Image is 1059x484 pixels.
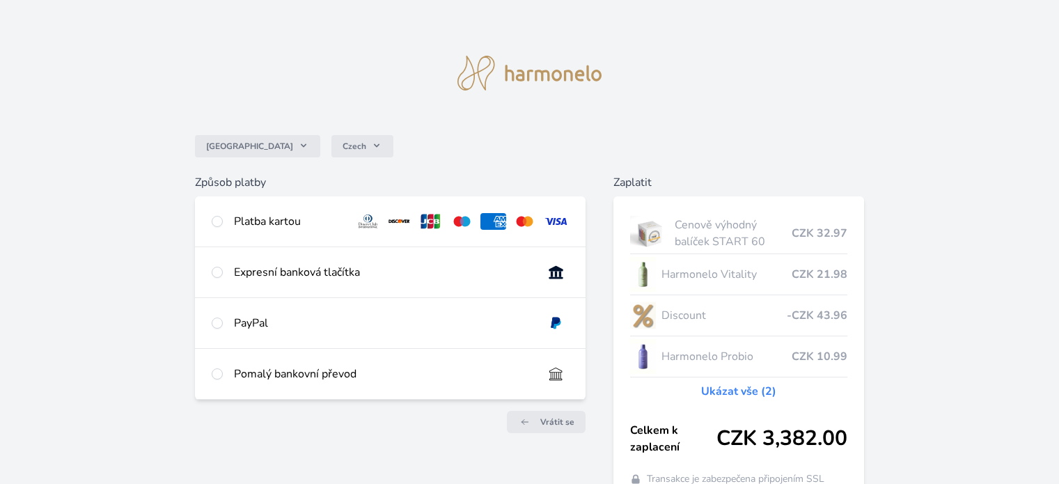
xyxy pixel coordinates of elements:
img: start.jpg [630,216,670,251]
span: CZK 21.98 [792,266,847,283]
img: amex.svg [480,213,506,230]
img: visa.svg [543,213,569,230]
span: -CZK 43.96 [787,307,847,324]
span: [GEOGRAPHIC_DATA] [206,141,293,152]
img: CLEAN_PROBIO_se_stinem_x-lo.jpg [630,339,657,374]
img: CLEAN_VITALITY_se_stinem_x-lo.jpg [630,257,657,292]
span: Czech [343,141,366,152]
span: Celkem k zaplacení [630,422,716,455]
img: diners.svg [355,213,381,230]
button: Czech [331,135,393,157]
img: discount-lo.png [630,298,657,333]
img: discover.svg [386,213,412,230]
span: Harmonelo Vitality [661,266,791,283]
img: logo.svg [457,56,602,91]
img: onlineBanking_CZ.svg [543,264,569,281]
span: CZK 32.97 [792,225,847,242]
h6: Způsob platby [195,174,585,191]
span: Discount [661,307,786,324]
span: Harmonelo Probio [661,348,791,365]
span: CZK 10.99 [792,348,847,365]
h6: Zaplatit [613,174,864,191]
img: bankTransfer_IBAN.svg [543,366,569,382]
img: maestro.svg [449,213,475,230]
a: Vrátit se [507,411,586,433]
div: Pomalý bankovní převod [234,366,531,382]
div: Expresní banková tlačítka [234,264,531,281]
a: Ukázat vše (2) [701,383,776,400]
img: paypal.svg [543,315,569,331]
div: PayPal [234,315,531,331]
span: CZK 3,382.00 [716,426,847,451]
span: Vrátit se [540,416,574,428]
img: jcb.svg [418,213,444,230]
img: mc.svg [512,213,538,230]
div: Platba kartou [234,213,344,230]
span: Cenově výhodný balíček START 60 [675,217,791,250]
button: [GEOGRAPHIC_DATA] [195,135,320,157]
